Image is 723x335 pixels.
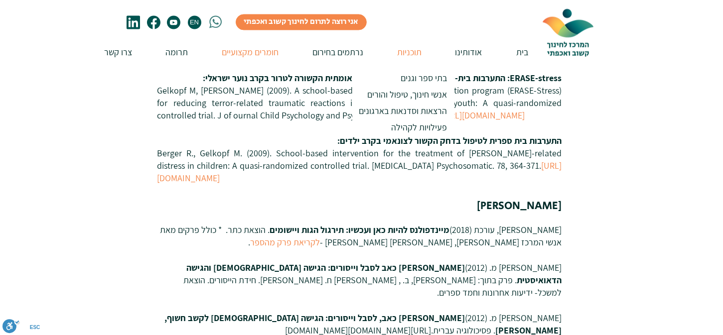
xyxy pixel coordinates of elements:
a: לקריאת פרק מהספר [251,236,320,248]
span: [PERSON_NAME] מ. (2012) . פרק בתוך: [PERSON_NAME], ב. , [PERSON_NAME] ח. [PERSON_NAME]. חידת הייס... [184,262,562,298]
span: Berger R., Gelkopf M. (2009). School-based intervention for the treatment of [PERSON_NAME]-relate... [157,147,562,184]
span: [PERSON_NAME] [477,198,562,214]
span: התערבות בית ספרית לטיפול בדחק הקשור לצונאמי בקרב ילדים: [338,135,562,146]
a: חומרים מקצועיים [196,38,287,66]
a: צרו קשר [79,38,140,66]
span: Gelkopf M, [PERSON_NAME] (2009). A school-based, teacher-mediated prevention program (ERASE-Stres... [157,85,562,121]
a: תוכניות [371,38,430,66]
span: מיינדפולנס להיות כאן ועכשיו: תירגול הגות ויישומים [270,224,450,235]
p: אודותינו [450,38,487,66]
nav: אתר [79,38,536,66]
a: בית [490,38,536,66]
span: EN [188,18,200,26]
a: הרצאות וסדנאות בארגונים [352,103,454,119]
span: אני רוצה לתרום לחינוך קשוב ואכפתי [244,16,358,27]
p: חומרים מקצועיים [217,38,284,66]
a: אודותינו [430,38,490,66]
p: הרצאות וסדנאות בארגונים [355,103,452,119]
p: צרו קשר [100,38,138,66]
a: [URL][DOMAIN_NAME] [157,160,562,184]
a: פעילויות לקהילה [352,119,454,135]
p: אנשי חינוך, טיפול והורים [363,86,452,103]
svg: פייסבוק [147,15,160,29]
p: תוכניות [393,38,427,66]
span: [PERSON_NAME], עורכת (2018) . הוצאת כתר. * כולל פרקים מאת אנשי המרכז [PERSON_NAME], [PERSON_NAME]... [160,224,562,248]
a: נרתמים בחירום [287,38,371,66]
span: [PERSON_NAME] כאב לסבל וייסורים: הגישה [DEMOGRAPHIC_DATA] והגישה הדאואיסטית [187,262,562,286]
p: תרומה [161,38,193,66]
a: [URL][DOMAIN_NAME] [442,110,525,121]
svg: whatsapp [209,15,222,28]
span: ERASE-stress: התערבות בית-ספרית להפחתת תגובתיות טראומתית הקשורה לטרור בקרב נוער ישראלי: [203,72,562,84]
iframe: Wix Chat [586,292,723,335]
svg: youtube [167,15,180,29]
a: תרומה [140,38,196,66]
a: EN [188,15,201,29]
p: בתי ספר וגנים [397,70,452,86]
a: אנשי חינוך, טיפול והורים [352,86,454,103]
p: נרתמים בחירום [308,38,369,66]
a: אני רוצה לתרום לחינוך קשוב ואכפתי [236,14,367,30]
p: בית [512,38,534,66]
a: בתי ספר וגנים [352,70,454,86]
p: פעילויות לקהילה [387,119,452,135]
